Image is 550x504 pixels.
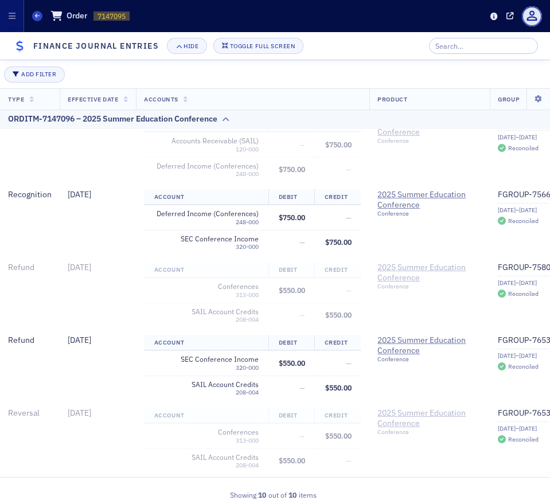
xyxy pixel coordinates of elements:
div: Conference [377,428,482,436]
th: Account [144,335,268,351]
span: $550.00 [325,431,352,440]
span: $750.00 [325,237,352,247]
span: — [346,165,352,174]
th: Debit [268,408,315,424]
span: — [299,237,305,247]
span: [DATE] [68,335,91,345]
span: — [299,140,305,149]
h4: Finance Journal Entries [33,40,159,52]
div: Toggle Full Screen [230,43,295,49]
span: $550.00 [325,383,352,392]
div: Reconciled [508,436,539,443]
div: 248-000 [154,170,259,178]
a: 2025 Summer Education Conference [377,335,482,355]
div: Reconciled [508,291,539,297]
span: [DATE] [68,408,91,418]
span: Accounts [144,95,178,103]
span: $750.00 [325,140,352,149]
th: Debit [268,335,315,351]
th: Credit [314,408,361,424]
th: Credit [314,335,361,351]
span: Product [377,95,407,103]
div: 320-000 [154,243,259,251]
th: Debit [268,189,315,205]
span: $550.00 [279,286,305,295]
span: Recognition [8,189,52,200]
span: — [299,431,305,440]
th: Account [144,189,268,205]
span: [DATE] [68,262,91,272]
span: Type [8,95,24,103]
strong: 10 [256,490,268,500]
span: SEC Conference Income [154,235,259,243]
span: Refund [8,335,34,345]
span: — [299,310,305,319]
th: Debit [268,262,315,278]
span: Deferred Income (Conferences) [154,162,259,170]
span: [DATE] [68,189,91,200]
div: Conference [377,137,482,144]
input: Search… [429,38,539,54]
span: Profile [522,6,542,26]
span: Effective Date [68,95,118,103]
span: Reversal [8,408,40,418]
span: $750.00 [279,213,305,222]
span: SAIL Account Credits [154,453,259,462]
div: Conference [377,210,482,217]
span: Accounts Receivable (SAIL) [154,136,259,145]
th: Account [144,408,268,424]
div: Conference [377,283,482,290]
span: — [299,383,305,392]
span: Deferred Income (Conferences) [154,209,259,218]
div: Hide [184,43,198,49]
button: Add Filter [4,67,65,83]
span: $550.00 [325,310,352,319]
button: Toggle Full Screen [213,38,304,54]
span: SAIL Account Credits [154,307,259,316]
span: 7147095 [97,11,126,21]
span: SAIL Account Credits [154,380,259,389]
h1: Order [67,10,87,21]
div: Reconciled [508,218,539,224]
th: Account [144,262,268,278]
div: Conference [377,355,482,363]
div: 313-000 [154,437,259,444]
span: Group [498,95,520,103]
span: — [346,213,352,222]
span: — [346,358,352,368]
span: — [346,456,352,465]
span: $550.00 [279,456,305,465]
div: 313-000 [154,291,259,299]
div: ORDITM-7147096 – 2025 Summer Education Conference [8,113,217,125]
div: 208-004 [154,316,259,323]
div: 120-000 [154,146,259,153]
div: 208-004 [154,389,259,396]
th: Credit [314,262,361,278]
div: Reconciled [508,364,539,370]
a: 2025 Summer Education Conference [377,190,482,210]
th: Credit [314,189,361,205]
span: $750.00 [279,165,305,174]
span: — [346,286,352,295]
span: SEC Conference Income [154,355,259,364]
strong: 10 [287,490,299,500]
span: Refund [8,262,34,272]
button: Hide [167,38,207,54]
a: 2025 Summer Education Conference [377,408,482,428]
span: $550.00 [279,358,305,368]
span: Conferences [154,428,259,436]
div: 320-000 [154,364,259,372]
div: Reconciled [508,145,539,151]
div: 248-000 [154,218,259,226]
div: Showing out of items [4,490,542,500]
span: Conferences [154,282,259,291]
div: 208-004 [154,462,259,469]
a: 2025 Summer Education Conference [377,263,482,283]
